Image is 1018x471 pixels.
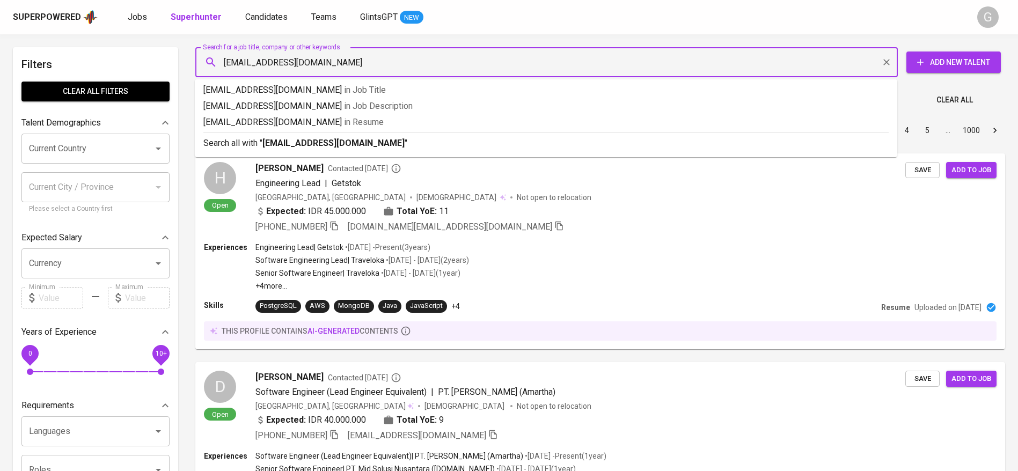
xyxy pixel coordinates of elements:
[266,414,306,426] b: Expected:
[203,137,889,150] p: Search all with " "
[151,141,166,156] button: Open
[517,401,591,411] p: Not open to relocation
[439,205,449,218] span: 11
[21,231,82,244] p: Expected Salary
[255,255,384,266] p: Software Engineering Lead | Traveloka
[255,192,406,203] div: [GEOGRAPHIC_DATA], [GEOGRAPHIC_DATA]
[344,117,384,127] span: in Resume
[977,6,999,28] div: G
[21,326,97,338] p: Years of Experience
[255,414,366,426] div: IDR 40.000.000
[151,256,166,271] button: Open
[255,222,327,232] span: [PHONE_NUMBER]
[410,301,443,311] div: JavaScript
[245,12,288,22] span: Candidates
[946,371,997,387] button: Add to job
[815,122,1005,139] nav: pagination navigation
[245,11,290,24] a: Candidates
[203,116,889,129] p: [EMAIL_ADDRESS][DOMAIN_NAME]
[397,205,437,218] b: Total YoE:
[255,371,324,384] span: [PERSON_NAME]
[204,451,255,461] p: Experiences
[203,100,889,113] p: [EMAIL_ADDRESS][DOMAIN_NAME]
[397,414,437,426] b: Total YoE:
[914,302,982,313] p: Uploaded on [DATE]
[21,56,170,73] h6: Filters
[30,85,161,98] span: Clear All filters
[171,11,224,24] a: Superhunter
[311,11,339,24] a: Teams
[451,301,460,312] p: +4
[128,11,149,24] a: Jobs
[255,242,343,253] p: Engineering Lead | Getstok
[262,138,405,148] b: [EMAIL_ADDRESS][DOMAIN_NAME]
[348,430,486,440] span: [EMAIL_ADDRESS][DOMAIN_NAME]
[311,12,336,22] span: Teams
[171,12,222,22] b: Superhunter
[416,192,498,203] span: [DEMOGRAPHIC_DATA]
[260,301,297,311] div: PostgreSQL
[255,281,469,291] p: +4 more ...
[344,85,386,95] span: in Job Title
[332,178,361,188] span: Getstok
[384,255,469,266] p: • [DATE] - [DATE] ( 2 years )
[21,227,170,248] div: Expected Salary
[939,125,956,136] div: …
[391,372,401,383] svg: By Batam recruiter
[946,162,997,179] button: Add to job
[932,90,977,110] button: Clear All
[255,162,324,175] span: [PERSON_NAME]
[208,201,233,210] span: Open
[915,56,992,69] span: Add New Talent
[325,177,327,190] span: |
[424,401,506,411] span: [DEMOGRAPHIC_DATA]
[338,301,370,311] div: MongoDB
[125,287,170,308] input: Value
[204,300,255,311] p: Skills
[222,326,398,336] p: this profile contains contents
[266,205,306,218] b: Expected:
[204,242,255,253] p: Experiences
[21,112,170,134] div: Talent Demographics
[21,116,101,129] p: Talent Demographics
[905,162,940,179] button: Save
[310,301,325,311] div: AWS
[379,268,460,278] p: • [DATE] - [DATE] ( 1 year )
[21,82,170,101] button: Clear All filters
[911,164,934,176] span: Save
[204,371,236,403] div: D
[204,162,236,194] div: H
[919,122,936,139] button: Go to page 5
[960,122,983,139] button: Go to page 1000
[21,399,74,412] p: Requirements
[523,451,606,461] p: • [DATE] - Present ( 1 year )
[21,321,170,343] div: Years of Experience
[951,164,991,176] span: Add to job
[83,9,98,25] img: app logo
[195,153,1005,349] a: HOpen[PERSON_NAME]Contacted [DATE]Engineering Lead|Getstok[GEOGRAPHIC_DATA], [GEOGRAPHIC_DATA][DE...
[936,93,973,107] span: Clear All
[360,12,398,22] span: GlintsGPT
[383,301,397,311] div: Java
[348,222,552,232] span: [DOMAIN_NAME][EMAIL_ADDRESS][DOMAIN_NAME]
[255,401,414,411] div: [GEOGRAPHIC_DATA], [GEOGRAPHIC_DATA]
[344,101,413,111] span: in Job Description
[951,373,991,385] span: Add to job
[155,350,166,357] span: 10+
[13,11,81,24] div: Superpowered
[391,163,401,174] svg: By Batam recruiter
[986,122,1004,139] button: Go to next page
[360,11,423,24] a: GlintsGPT NEW
[255,268,379,278] p: Senior Software Engineer | Traveloka
[208,410,233,419] span: Open
[28,350,32,357] span: 0
[517,192,591,203] p: Not open to relocation
[328,163,401,174] span: Contacted [DATE]
[343,242,430,253] p: • [DATE] - Present ( 3 years )
[255,178,320,188] span: Engineering Lead
[151,424,166,439] button: Open
[307,327,360,335] span: AI-generated
[906,51,1001,73] button: Add New Talent
[439,414,444,426] span: 9
[29,204,162,215] p: Please select a Country first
